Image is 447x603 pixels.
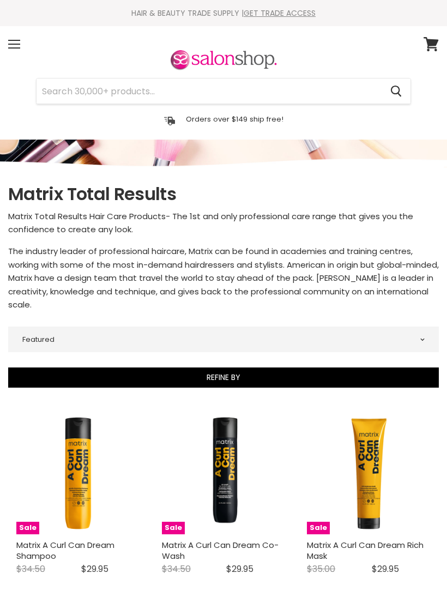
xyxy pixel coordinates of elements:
[186,114,283,124] p: Orders over $149 ship free!
[226,563,253,575] span: $29.95
[372,563,399,575] span: $29.95
[81,563,108,575] span: $29.95
[16,563,45,575] span: $34.50
[16,411,140,535] img: Matrix A Curl Can Dream Shampoo
[37,79,382,104] input: Search
[36,78,411,104] form: Product
[8,210,439,237] p: Matrix Total Results Hair Care Products- The 1st and only professional care range that gives you ...
[244,8,316,19] a: GET TRADE ACCESS
[307,563,335,575] span: $35.00
[307,411,431,535] img: Matrix A Curl Can Dream Rich Mask
[8,367,439,387] button: Refine By
[162,411,286,535] img: Matrix A Curl Can Dream Co-Wash
[307,522,330,534] span: Sale
[382,79,410,104] button: Search
[162,563,191,575] span: $34.50
[162,411,286,535] a: Matrix A Curl Can Dream Co-Wash Matrix A Curl Can Dream Co-Wash Sale
[16,411,140,535] a: Matrix A Curl Can Dream Shampoo Matrix A Curl Can Dream Shampoo Sale
[8,245,439,311] p: The industry leader of professional haircare, Matrix can be found in academies and training centr...
[16,522,39,534] span: Sale
[16,539,114,562] a: Matrix A Curl Can Dream Shampoo
[8,183,439,206] h1: Matrix Total Results
[162,539,279,562] a: Matrix A Curl Can Dream Co-Wash
[162,522,185,534] span: Sale
[307,411,431,535] a: Matrix A Curl Can Dream Rich Mask Matrix A Curl Can Dream Rich Mask Sale
[307,539,424,562] a: Matrix A Curl Can Dream Rich Mask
